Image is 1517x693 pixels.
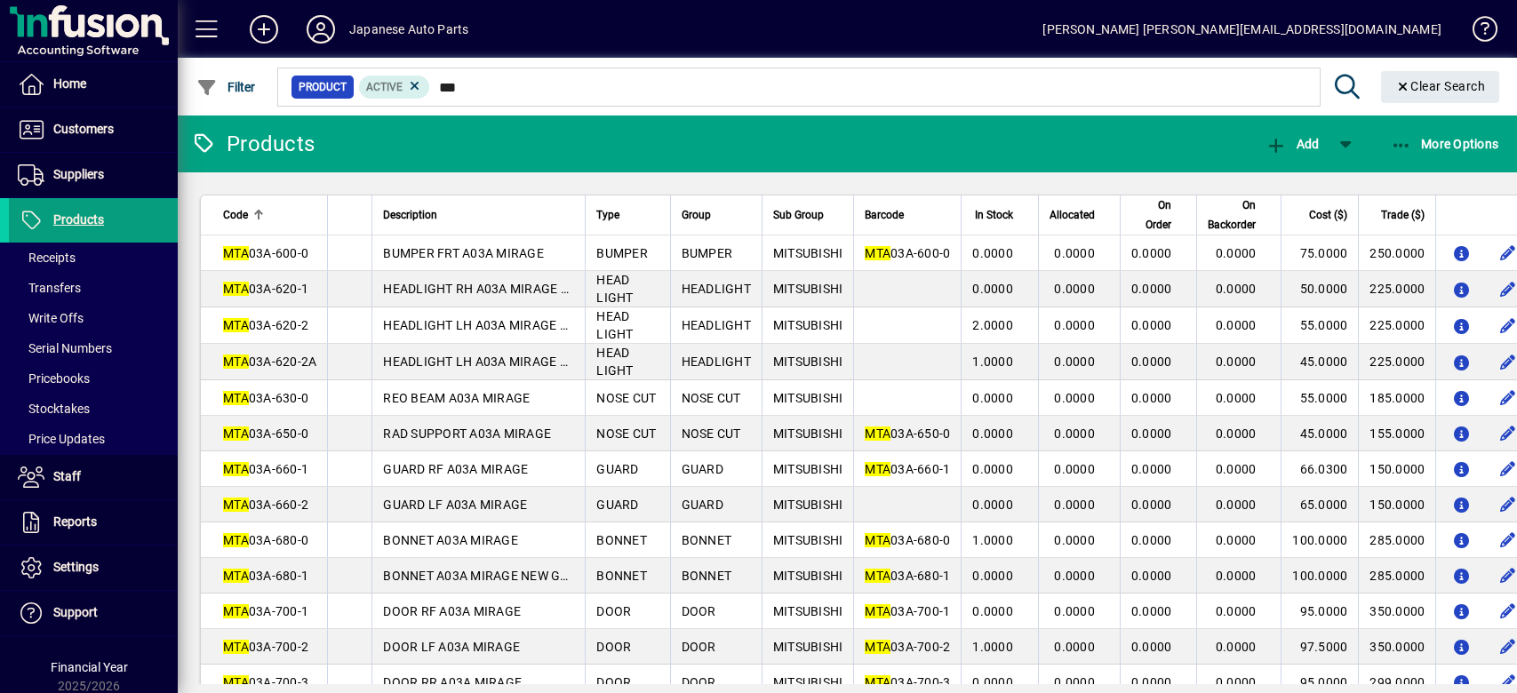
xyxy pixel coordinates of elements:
[1358,593,1435,629] td: 350.0000
[682,391,741,405] span: NOSE CUT
[1281,344,1358,380] td: 45.0000
[223,354,316,369] span: 03A-620-2A
[1459,4,1495,61] a: Knowledge Base
[18,371,90,386] span: Pricebooks
[865,640,890,654] em: MTA
[682,426,741,441] span: NOSE CUT
[1281,522,1358,558] td: 100.0000
[223,318,308,332] span: 03A-620-2
[975,205,1013,225] span: In Stock
[223,604,249,618] em: MTA
[1358,629,1435,665] td: 350.0000
[9,333,178,363] a: Serial Numbers
[972,205,1029,225] div: In Stock
[383,205,574,225] div: Description
[682,205,751,225] div: Group
[223,533,308,547] span: 03A-680-0
[1216,391,1257,405] span: 0.0000
[53,560,99,574] span: Settings
[236,13,292,45] button: Add
[596,675,631,689] span: DOOR
[1131,318,1172,332] span: 0.0000
[596,462,638,476] span: GUARD
[9,303,178,333] a: Write Offs
[383,533,518,547] span: BONNET A03A MIRAGE
[383,569,577,583] span: BONNET A03A MIRAGE NEW GEN
[1216,318,1257,332] span: 0.0000
[865,604,890,618] em: MTA
[18,251,76,265] span: Receipts
[1216,426,1257,441] span: 0.0000
[223,205,316,225] div: Code
[596,604,631,618] span: DOOR
[1131,282,1172,296] span: 0.0000
[383,498,527,512] span: GUARD LF A03A MIRAGE
[1054,426,1095,441] span: 0.0000
[9,455,178,499] a: Staff
[223,391,249,405] em: MTA
[1358,307,1435,344] td: 225.0000
[223,246,308,260] span: 03A-600-0
[383,205,437,225] span: Description
[865,569,890,583] em: MTA
[53,605,98,619] span: Support
[383,462,528,476] span: GUARD RF A03A MIRAGE
[223,462,308,476] span: 03A-660-1
[1131,354,1172,369] span: 0.0000
[9,62,178,107] a: Home
[1131,462,1172,476] span: 0.0000
[383,246,544,260] span: BUMPER FRT A03A MIRAGE
[972,533,1013,547] span: 1.0000
[292,13,349,45] button: Profile
[596,498,638,512] span: GUARD
[1281,235,1358,271] td: 75.0000
[192,71,260,103] button: Filter
[383,675,522,689] span: DOOR RR A03A MIRAGE
[1358,271,1435,307] td: 225.0000
[1358,451,1435,487] td: 150.0000
[1358,487,1435,522] td: 150.0000
[223,426,308,441] span: 03A-650-0
[18,281,81,295] span: Transfers
[1131,391,1172,405] span: 0.0000
[223,533,249,547] em: MTA
[1208,195,1272,235] div: On Backorder
[682,354,751,369] span: HEADLIGHT
[596,533,647,547] span: BONNET
[366,81,403,93] span: Active
[1131,604,1172,618] span: 0.0000
[1208,195,1256,235] span: On Backorder
[223,354,249,369] em: MTA
[1216,604,1257,618] span: 0.0000
[1054,246,1095,260] span: 0.0000
[865,675,950,689] span: 03A-700-3
[223,569,249,583] em: MTA
[383,318,672,332] span: HEADLIGHT LH A03A MIRAGE W0504 NON HID EA
[1054,640,1095,654] span: 0.0000
[1281,416,1358,451] td: 45.0000
[359,76,430,99] mat-chip: Activation Status: Active
[9,108,178,152] a: Customers
[53,167,104,181] span: Suppliers
[18,402,90,416] span: Stocktakes
[773,282,843,296] span: MITSUBISHI
[972,569,1013,583] span: 0.0000
[773,498,843,512] span: MITSUBISHI
[1042,15,1441,44] div: [PERSON_NAME] [PERSON_NAME][EMAIL_ADDRESS][DOMAIN_NAME]
[1216,533,1257,547] span: 0.0000
[596,346,633,378] span: HEAD LIGHT
[223,640,308,654] span: 03A-700-2
[596,246,648,260] span: BUMPER
[1054,569,1095,583] span: 0.0000
[682,604,716,618] span: DOOR
[191,130,315,158] div: Products
[9,394,178,424] a: Stocktakes
[596,640,631,654] span: DOOR
[865,246,890,260] em: MTA
[9,424,178,454] a: Price Updates
[1281,558,1358,593] td: 100.0000
[682,246,733,260] span: BUMPER
[972,640,1013,654] span: 1.0000
[773,604,843,618] span: MITSUBISHI
[865,640,950,654] span: 03A-700-2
